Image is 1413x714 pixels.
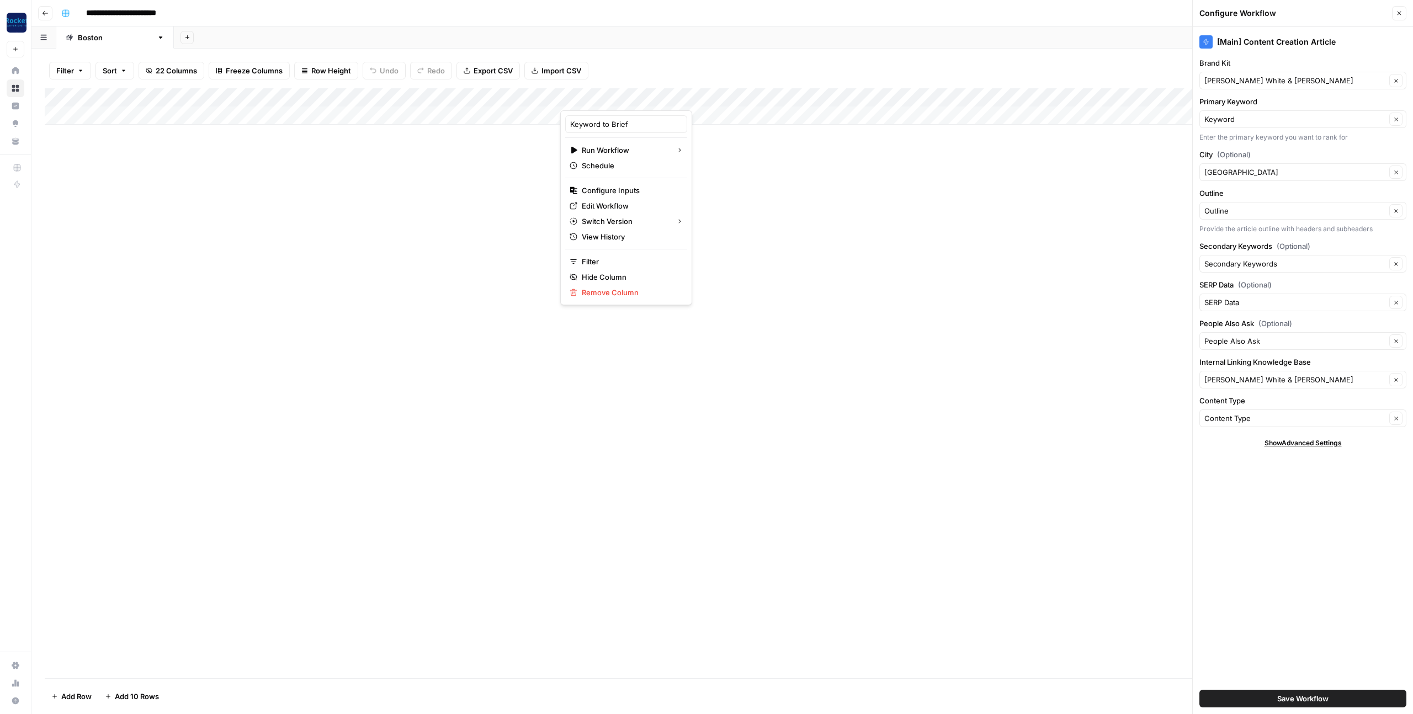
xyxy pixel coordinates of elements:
a: Your Data [7,132,24,150]
span: Switch Version [582,216,667,227]
a: Settings [7,657,24,674]
div: Enter the primary keyword you want to rank for [1199,132,1406,142]
input: Keyword [1204,114,1386,125]
label: Content Type [1199,395,1406,406]
input: Boston [1204,167,1386,178]
button: Row Height [294,62,358,79]
input: Outline [1204,205,1386,216]
span: Remove Column [582,287,678,298]
span: Sort [103,65,117,76]
span: Add Row [61,691,92,702]
span: Edit Workflow [582,200,678,211]
button: Export CSV [456,62,520,79]
button: Help + Support [7,692,24,710]
button: Redo [410,62,452,79]
input: Breakstone White & Gluck [1204,75,1386,86]
label: Primary Keyword [1199,96,1406,107]
button: Workspace: Rocket Pilots [7,9,24,36]
span: Filter [56,65,74,76]
label: People Also Ask [1199,318,1406,329]
span: Hide Column [582,271,678,283]
span: (Optional) [1238,279,1272,290]
label: Brand Kit [1199,57,1406,68]
span: Show Advanced Settings [1265,438,1342,448]
span: Filter [582,256,678,267]
a: Opportunities [7,115,24,132]
span: Run Workflow [582,145,667,156]
label: SERP Data [1199,279,1406,290]
img: Rocket Pilots Logo [7,13,26,33]
span: Schedule [582,160,678,171]
span: Configure Inputs [582,185,678,196]
a: Home [7,62,24,79]
span: 22 Columns [156,65,197,76]
label: Outline [1199,188,1406,199]
input: People Also Ask [1204,335,1386,347]
span: (Optional) [1258,318,1292,329]
span: Freeze Columns [226,65,283,76]
button: Undo [363,62,406,79]
span: Redo [427,65,445,76]
button: Add 10 Rows [98,688,166,705]
div: Provide the article outline with headers and subheaders [1199,224,1406,234]
button: Freeze Columns [209,62,290,79]
a: Browse [7,79,24,97]
button: Filter [49,62,91,79]
span: Export CSV [474,65,513,76]
div: [Main] Content Creation Article [1199,35,1406,49]
button: Save Workflow [1199,690,1406,707]
input: Breakstone White & Gluck [1204,374,1386,385]
span: Undo [380,65,399,76]
span: Add 10 Rows [115,691,159,702]
a: [GEOGRAPHIC_DATA] [56,26,174,49]
label: Secondary Keywords [1199,241,1406,252]
input: Secondary Keywords [1204,258,1386,269]
label: City [1199,149,1406,160]
input: Content Type [1204,413,1386,424]
button: 22 Columns [139,62,204,79]
button: Sort [95,62,134,79]
span: Row Height [311,65,351,76]
input: SERP Data [1204,297,1386,308]
div: [GEOGRAPHIC_DATA] [78,32,152,43]
a: Insights [7,97,24,115]
span: View History [582,231,678,242]
span: Save Workflow [1277,693,1329,704]
button: Import CSV [524,62,588,79]
span: Import CSV [541,65,581,76]
a: Usage [7,674,24,692]
span: (Optional) [1277,241,1310,252]
button: Add Row [45,688,98,705]
span: (Optional) [1217,149,1251,160]
label: Internal Linking Knowledge Base [1199,356,1406,367]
